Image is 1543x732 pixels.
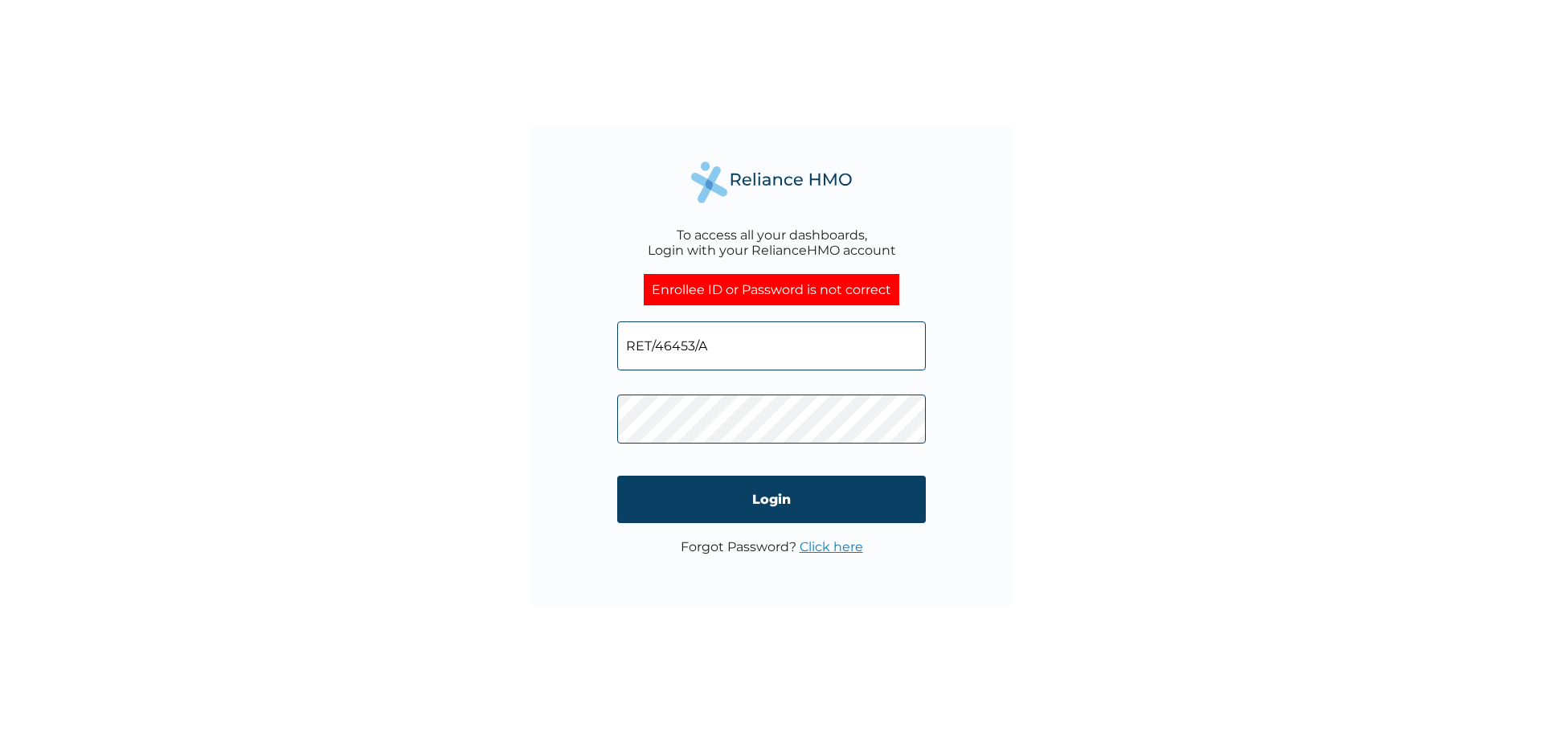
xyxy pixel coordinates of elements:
input: Email address or HMO ID [617,321,926,370]
div: To access all your dashboards, Login with your RelianceHMO account [648,227,896,258]
div: Enrollee ID or Password is not correct [644,274,899,305]
input: Login [617,476,926,523]
img: Reliance Health's Logo [691,162,852,202]
a: Click here [800,539,863,554]
p: Forgot Password? [681,539,863,554]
